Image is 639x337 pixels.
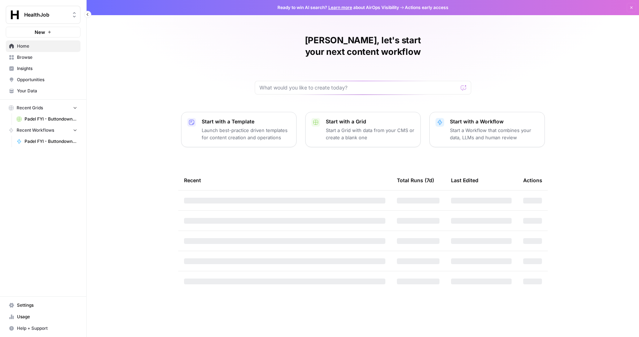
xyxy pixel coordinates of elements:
[328,5,352,10] a: Learn more
[450,118,539,125] p: Start with a Workflow
[6,63,80,74] a: Insights
[450,127,539,141] p: Start a Workflow that combines your data, LLMs and human review
[17,302,77,308] span: Settings
[17,88,77,94] span: Your Data
[326,118,415,125] p: Start with a Grid
[181,112,297,147] button: Start with a TemplateLaunch best-practice driven templates for content creation and operations
[25,116,77,122] span: Padel FYI - Buttondown -Newsletter Generation Grid
[6,311,80,323] a: Usage
[202,127,290,141] p: Launch best-practice driven templates for content creation and operations
[6,323,80,334] button: Help + Support
[6,125,80,136] button: Recent Workflows
[17,325,77,332] span: Help + Support
[6,40,80,52] a: Home
[184,170,385,190] div: Recent
[451,170,478,190] div: Last Edited
[397,170,434,190] div: Total Runs (7d)
[6,299,80,311] a: Settings
[305,112,421,147] button: Start with a GridStart a Grid with data from your CMS or create a blank one
[6,102,80,113] button: Recent Grids
[326,127,415,141] p: Start a Grid with data from your CMS or create a blank one
[13,136,80,147] a: Padel FYI - Buttondown -Newsletter Generation
[17,43,77,49] span: Home
[429,112,545,147] button: Start with a WorkflowStart a Workflow that combines your data, LLMs and human review
[6,27,80,38] button: New
[13,113,80,125] a: Padel FYI - Buttondown -Newsletter Generation Grid
[17,127,54,134] span: Recent Workflows
[6,85,80,97] a: Your Data
[24,11,68,18] span: HealthJob
[6,74,80,86] a: Opportunities
[25,138,77,145] span: Padel FYI - Buttondown -Newsletter Generation
[255,35,471,58] h1: [PERSON_NAME], let's start your next content workflow
[6,52,80,63] a: Browse
[277,4,399,11] span: Ready to win AI search? about AirOps Visibility
[523,170,542,190] div: Actions
[17,76,77,83] span: Opportunities
[35,29,45,36] span: New
[202,118,290,125] p: Start with a Template
[17,314,77,320] span: Usage
[8,8,21,21] img: HealthJob Logo
[6,6,80,24] button: Workspace: HealthJob
[17,105,43,111] span: Recent Grids
[17,54,77,61] span: Browse
[405,4,448,11] span: Actions early access
[259,84,458,91] input: What would you like to create today?
[17,65,77,72] span: Insights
